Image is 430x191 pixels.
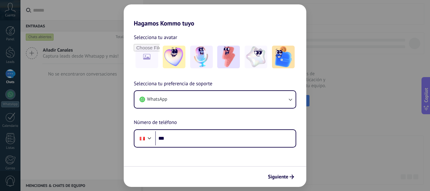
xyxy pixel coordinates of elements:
[163,46,185,68] img: -1.jpeg
[190,46,213,68] img: -2.jpeg
[217,46,240,68] img: -3.jpeg
[134,80,212,88] span: Selecciona tu preferencia de soporte
[265,171,297,182] button: Siguiente
[124,4,306,27] h2: Hagamos Kommo tuyo
[136,132,148,145] div: Peru: + 51
[134,119,177,127] span: Número de teléfono
[147,96,167,103] span: WhatsApp
[268,175,288,179] span: Siguiente
[272,46,295,68] img: -5.jpeg
[245,46,267,68] img: -4.jpeg
[134,33,177,42] span: Selecciona tu avatar
[134,91,296,108] button: WhatsApp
